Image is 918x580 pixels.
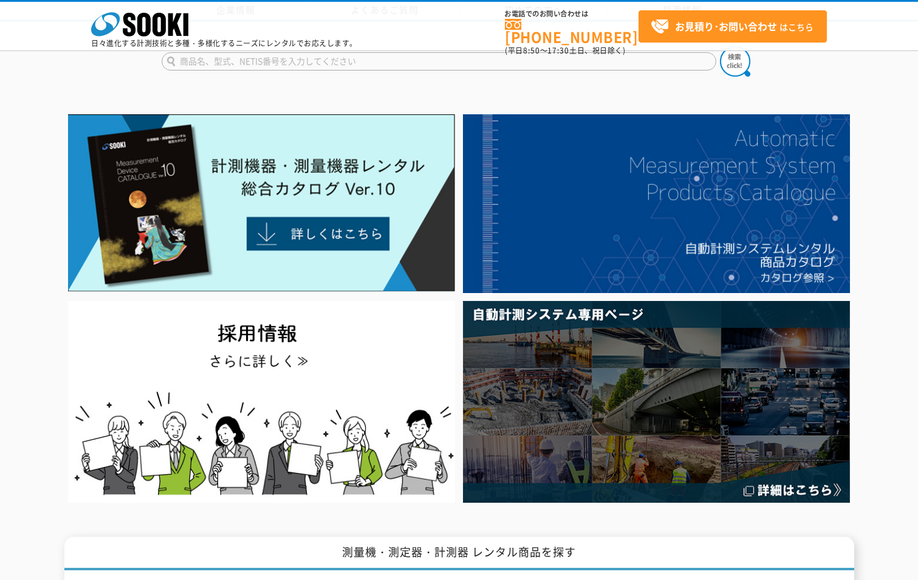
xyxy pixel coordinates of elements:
[68,114,455,292] img: Catalog Ver10
[547,45,569,56] span: 17:30
[523,45,540,56] span: 8:50
[463,301,850,502] img: 自動計測システム専用ページ
[639,10,827,43] a: お見積り･お問い合わせはこちら
[675,19,777,33] strong: お見積り･お問い合わせ
[162,52,716,71] input: 商品名、型式、NETIS番号を入力してください
[91,40,357,47] p: 日々進化する計測技術と多種・多様化するニーズにレンタルでお応えします。
[651,18,814,36] span: はこちら
[505,45,625,56] span: (平日 ～ 土日、祝日除く)
[505,10,639,18] span: お電話でのお問い合わせは
[68,301,455,502] img: SOOKI recruit
[720,46,750,77] img: btn_search.png
[463,114,850,293] img: 自動計測システムカタログ
[505,19,639,44] a: [PHONE_NUMBER]
[64,537,854,570] h1: 測量機・測定器・計測器 レンタル商品を探す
